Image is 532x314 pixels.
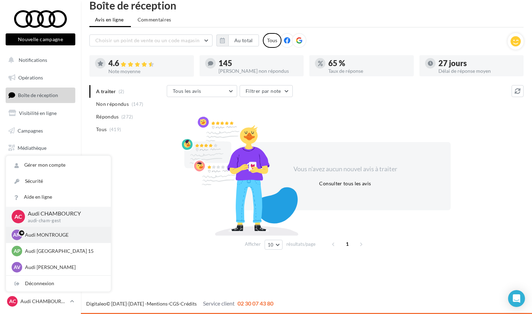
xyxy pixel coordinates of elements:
[245,241,261,248] span: Afficher
[169,301,179,307] a: CGS
[508,290,525,307] div: Open Intercom Messenger
[4,88,77,103] a: Boîte de réception
[263,33,281,48] div: Tous
[286,241,316,248] span: résultats/page
[96,101,129,108] span: Non répondus
[14,213,22,221] span: AC
[96,126,107,133] span: Tous
[180,301,197,307] a: Crédits
[438,59,518,67] div: 27 jours
[9,298,16,305] span: AC
[6,173,111,189] a: Sécurité
[285,165,406,174] div: Vous n'avez aucun nouvel avis à traiter
[138,16,171,23] span: Commentaires
[20,298,67,305] p: Audi CHAMBOURCY
[218,69,298,73] div: [PERSON_NAME] non répondus
[89,34,213,46] button: Choisir un point de vente ou un code magasin
[173,88,201,94] span: Tous les avis
[4,123,77,138] a: Campagnes
[95,37,199,43] span: Choisir un point de vente ou un code magasin
[109,127,121,132] span: (419)
[25,248,102,255] p: Audi [GEOGRAPHIC_DATA] 15
[6,189,111,205] a: Aide en ligne
[13,231,21,238] span: AM
[6,33,75,45] button: Nouvelle campagne
[132,101,144,107] span: (147)
[4,70,77,85] a: Opérations
[25,264,102,271] p: Audi [PERSON_NAME]
[216,34,259,46] button: Au total
[240,85,293,97] button: Filtrer par note
[167,85,237,97] button: Tous les avis
[328,69,408,73] div: Taux de réponse
[4,53,74,68] button: Notifications
[342,238,353,250] span: 1
[108,69,188,74] div: Note moyenne
[18,75,43,81] span: Opérations
[6,295,75,308] a: AC Audi CHAMBOURCY
[96,113,119,120] span: Répondus
[218,59,298,67] div: 145
[121,114,133,120] span: (272)
[328,59,408,67] div: 65 %
[265,240,283,250] button: 10
[14,264,20,271] span: AV
[438,69,518,73] div: Délai de réponse moyen
[6,276,111,291] div: Déconnexion
[4,158,77,179] a: PLV et print personnalisable
[203,300,235,307] span: Service client
[18,145,46,151] span: Médiathèque
[4,106,77,121] a: Visibilité en ligne
[237,300,273,307] span: 02 30 07 43 80
[316,179,374,188] button: Consulter tous les avis
[228,34,259,46] button: Au total
[25,231,102,238] p: Audi MONTROUGE
[86,301,106,307] a: Digitaleo
[18,127,43,133] span: Campagnes
[6,157,111,173] a: Gérer mon compte
[18,92,58,98] span: Boîte de réception
[147,301,167,307] a: Mentions
[19,110,57,116] span: Visibilité en ligne
[268,242,274,248] span: 10
[28,218,100,224] p: audi-cham-gest
[19,57,47,63] span: Notifications
[86,301,273,307] span: © [DATE]-[DATE] - - -
[4,141,77,155] a: Médiathèque
[28,210,100,218] p: Audi CHAMBOURCY
[14,248,20,255] span: AP
[108,59,188,68] div: 4.6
